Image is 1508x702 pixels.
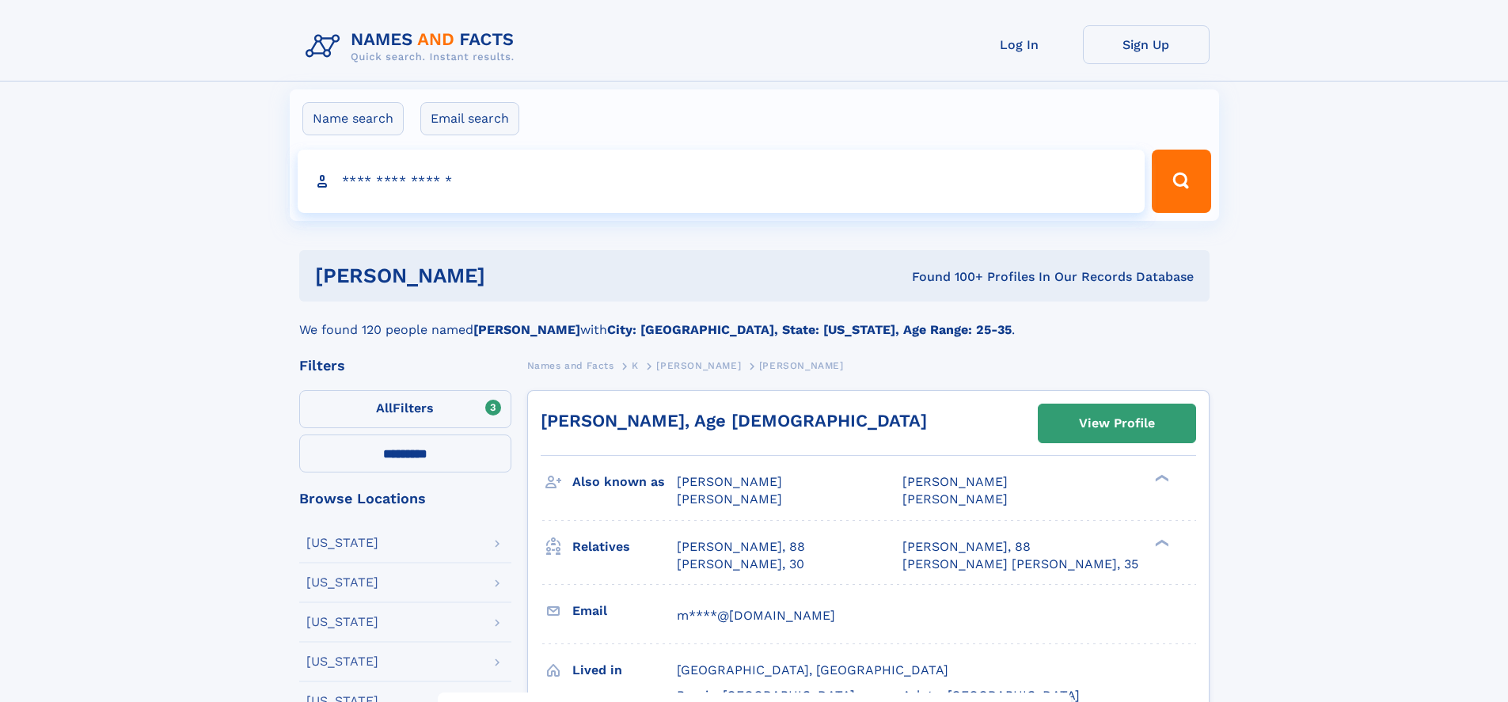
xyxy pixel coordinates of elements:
b: City: [GEOGRAPHIC_DATA], State: [US_STATE], Age Range: 25-35 [607,322,1012,337]
a: [PERSON_NAME], 88 [677,538,805,556]
div: View Profile [1079,405,1155,442]
b: [PERSON_NAME] [473,322,580,337]
h3: Lived in [572,657,677,684]
div: Filters [299,359,511,373]
div: [US_STATE] [306,576,378,589]
h1: [PERSON_NAME] [315,266,699,286]
span: K [632,360,639,371]
div: We found 120 people named with . [299,302,1210,340]
div: Browse Locations [299,491,511,506]
a: [PERSON_NAME], 30 [677,556,804,573]
a: K [632,355,639,375]
a: [PERSON_NAME] [656,355,741,375]
div: [US_STATE] [306,616,378,628]
div: ❯ [1151,537,1170,548]
label: Email search [420,102,519,135]
a: [PERSON_NAME] [PERSON_NAME], 35 [902,556,1138,573]
label: Filters [299,390,511,428]
div: Found 100+ Profiles In Our Records Database [698,268,1194,286]
a: Names and Facts [527,355,614,375]
img: Logo Names and Facts [299,25,527,68]
span: [PERSON_NAME] [656,360,741,371]
a: [PERSON_NAME], Age [DEMOGRAPHIC_DATA] [541,411,927,431]
div: [US_STATE] [306,537,378,549]
a: Sign Up [1083,25,1210,64]
div: [US_STATE] [306,655,378,668]
h3: Also known as [572,469,677,495]
span: [PERSON_NAME] [677,491,782,507]
span: [PERSON_NAME] [902,491,1008,507]
div: ❯ [1151,473,1170,484]
a: Log In [956,25,1083,64]
h3: Relatives [572,533,677,560]
h3: Email [572,598,677,624]
button: Search Button [1152,150,1210,213]
span: [GEOGRAPHIC_DATA], [GEOGRAPHIC_DATA] [677,662,948,677]
span: All [376,400,393,416]
a: View Profile [1039,404,1195,442]
span: [PERSON_NAME] [759,360,844,371]
span: [PERSON_NAME] [902,474,1008,489]
a: [PERSON_NAME], 88 [902,538,1031,556]
span: [PERSON_NAME] [677,474,782,489]
label: Name search [302,102,404,135]
input: search input [298,150,1145,213]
